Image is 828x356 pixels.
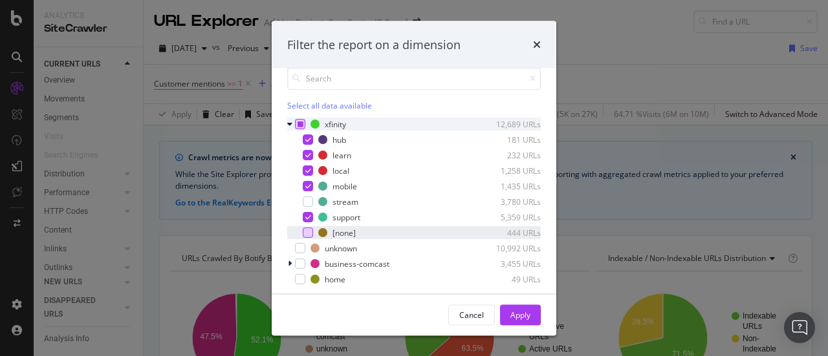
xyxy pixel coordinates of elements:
div: Select all data available [287,100,541,111]
div: Open Intercom Messenger [784,312,815,343]
div: 3,455 URLs [477,258,541,269]
div: 5,359 URLs [477,211,541,222]
div: [none] [332,227,356,238]
div: xfinity [325,118,346,129]
div: 181 URLs [477,134,541,145]
div: 10,992 URLs [477,242,541,253]
div: 12,689 URLs [477,118,541,129]
div: 444 URLs [477,227,541,238]
div: 3,780 URLs [477,196,541,207]
div: 49 URLs [477,273,541,284]
div: unknown [325,242,357,253]
div: learn [332,149,351,160]
div: modal [272,21,556,335]
button: Cancel [448,304,495,325]
div: business-comcast [325,258,389,269]
div: Apply [510,309,530,320]
div: support [332,211,360,222]
div: stream [332,196,358,207]
div: hub [332,134,346,145]
button: Apply [500,304,541,325]
div: local [332,165,349,176]
div: mobile [332,180,357,191]
div: 1,435 URLs [477,180,541,191]
input: Search [287,67,541,90]
div: 1,258 URLs [477,165,541,176]
div: 232 URLs [477,149,541,160]
div: Cancel [459,309,484,320]
div: Filter the report on a dimension [287,36,461,53]
div: home [325,273,345,284]
div: times [533,36,541,53]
